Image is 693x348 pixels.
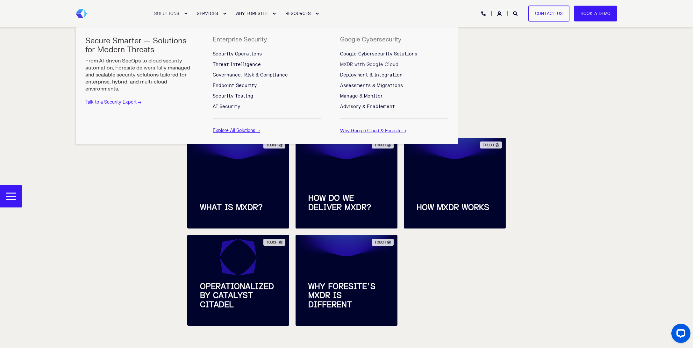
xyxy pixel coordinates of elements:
[574,5,617,22] a: Book a Demo
[263,141,285,149] div: TOUCH
[666,321,693,348] iframe: LiveChat chat widget
[154,11,179,16] span: SOLUTIONS
[480,141,502,149] div: TOUCH
[340,83,403,88] span: Assessments & Migrations
[513,11,519,16] a: Open Search
[272,12,276,16] div: Expand WHY FORESITE
[76,9,87,18] img: Foresite brand mark, a hexagon shape of blues with a directional arrow to the right hand side
[340,104,395,109] span: Advisory & Enablement
[184,12,188,16] div: Expand SOLUTIONS
[236,11,268,16] span: WHY FORESITE
[340,128,406,134] a: Why Google Cloud & Foresite →
[340,62,398,67] span: MXDR with Google Cloud
[497,11,503,16] a: Login
[340,37,401,43] h5: Google Cybersecurity
[263,239,285,246] div: TOUCH
[85,37,194,54] h5: Secure Smarter — Solutions for Modern Threats
[213,128,260,133] a: Explore All Solutions →
[372,239,394,246] div: TOUCH
[528,5,569,22] a: Contact Us
[76,9,87,18] a: Back to Home
[372,141,394,149] div: TOUCH
[85,57,194,92] p: From AI-driven SecOps to cloud security automation, Foresite delivers fully managed and scalable ...
[340,51,417,57] span: Google Cybersecurity Solutions
[213,37,267,43] h5: Enterprise Security
[213,104,240,109] span: AI Security
[213,83,257,88] span: Endpoint Security
[340,72,403,78] span: Deployment & Integration
[285,11,311,16] span: RESOURCES
[340,93,383,99] span: Manage & Monitor
[213,62,261,67] span: Threat Intelligence
[223,12,226,16] div: Expand SERVICES
[213,72,288,78] span: Governance, Risk & Compliance
[213,51,262,57] span: Security Operations
[213,93,253,99] span: Security Testing
[85,99,141,105] a: Talk to a Security Expert →
[315,12,319,16] div: Expand RESOURCES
